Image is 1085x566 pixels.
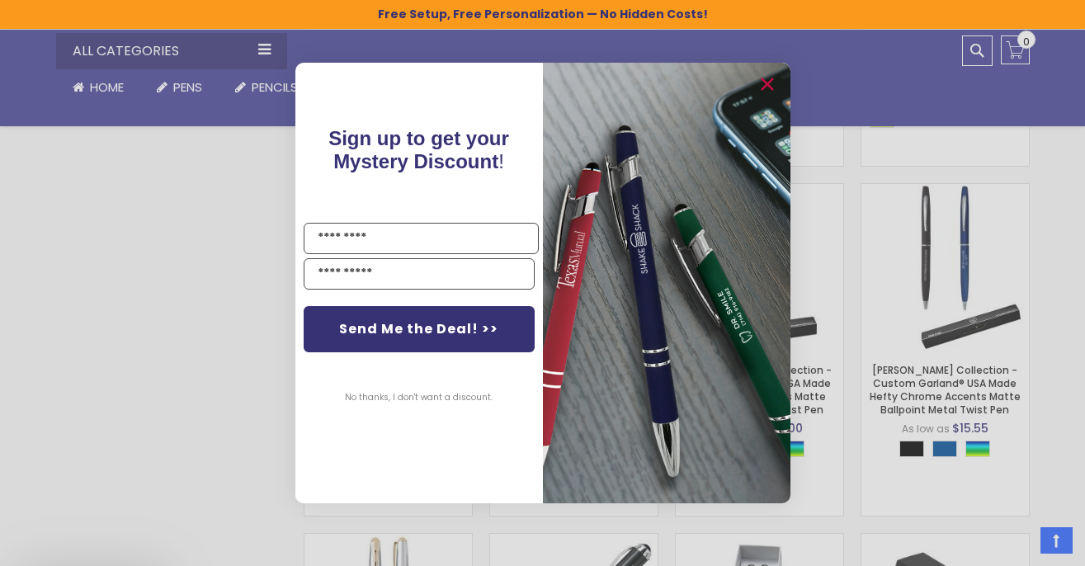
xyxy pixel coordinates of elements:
input: YOUR EMAIL [304,258,535,290]
button: Close dialog [754,71,781,97]
button: No thanks, I don't want a discount. [337,377,501,418]
iframe: Google Customer Reviews [949,521,1085,566]
span: Sign up to get your Mystery Discount [328,127,509,172]
img: 081b18bf-2f98-4675-a917-09431eb06994.jpeg [543,63,790,502]
span: ! [328,127,509,172]
button: Send Me the Deal! >> [304,306,535,352]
